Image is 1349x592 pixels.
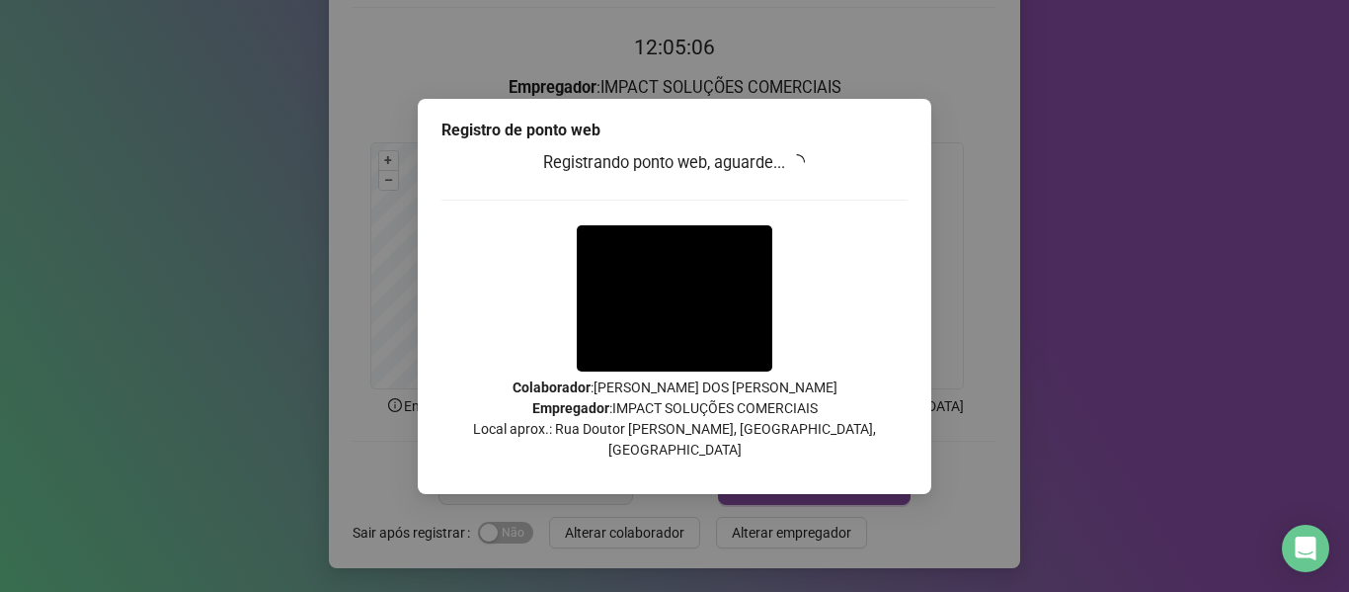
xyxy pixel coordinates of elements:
[441,150,908,176] h3: Registrando ponto web, aguarde...
[513,380,591,395] strong: Colaborador
[1282,525,1329,572] div: Open Intercom Messenger
[441,119,908,142] div: Registro de ponto web
[577,225,772,372] img: Z
[441,378,908,461] p: : [PERSON_NAME] DOS [PERSON_NAME] : IMPACT SOLUÇÕES COMERCIAIS Local aprox.: Rua Doutor [PERSON_N...
[532,400,609,416] strong: Empregador
[789,154,805,170] span: loading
